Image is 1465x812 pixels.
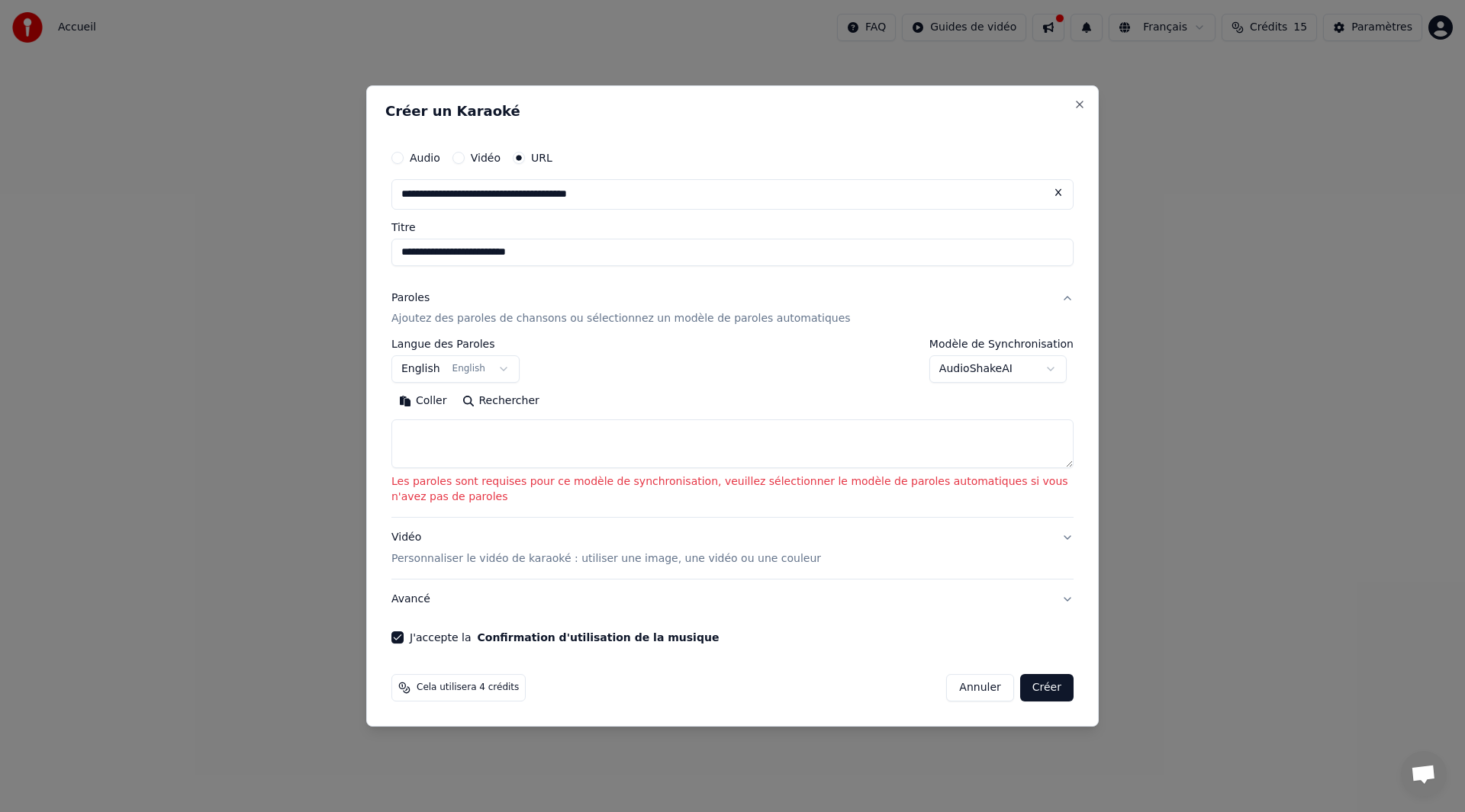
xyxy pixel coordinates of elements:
button: J'accepte la [477,632,719,643]
div: ParolesAjoutez des paroles de chansons ou sélectionnez un modèle de paroles automatiques [391,339,1074,518]
label: Langue des Paroles [391,339,520,350]
button: Avancé [391,579,1074,619]
label: Audio [410,152,440,163]
button: Coller [391,390,455,414]
span: Cela utilisera 4 crédits [417,682,519,694]
label: Titre [391,222,1074,233]
p: Ajoutez des paroles de chansons ou sélectionnez un modèle de paroles automatiques [391,312,851,327]
label: J'accepte la [410,632,719,643]
label: Modèle de Synchronisation [929,339,1074,350]
h2: Créer un Karaoké [385,104,1080,118]
button: ParolesAjoutez des paroles de chansons ou sélectionnez un modèle de paroles automatiques [391,278,1074,339]
label: Vidéo [471,152,501,163]
div: Vidéo [391,530,821,566]
div: Paroles [391,290,430,306]
button: Rechercher [455,390,547,414]
p: Personnaliser le vidéo de karaoké : utiliser une image, une vidéo ou une couleur [391,551,821,566]
button: VidéoPersonnaliser le vidéo de karaoké : utiliser une image, une vidéo ou une couleur [391,518,1074,579]
p: Les paroles sont requises pour ce modèle de synchronisation, veuillez sélectionner le modèle de p... [391,475,1074,505]
label: URL [531,152,552,163]
button: Annuler [946,674,1013,701]
button: Créer [1020,674,1074,701]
